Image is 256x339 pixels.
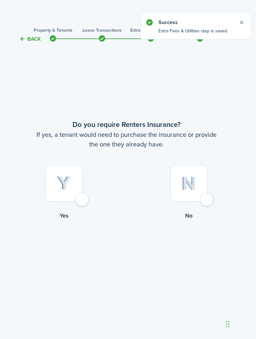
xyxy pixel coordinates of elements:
[126,211,251,220] control-radio-card-title: No
[181,177,196,190] img: No
[158,19,232,26] notify-title: Success
[2,119,251,130] wizard-step-header-title: Do you require Renters Insurance?
[2,130,251,149] wizard-step-header-description: If yes, a tenant would need to purchase the insurance or provide the one they already have.
[141,28,251,39] notify-body: Extra Fees & Utilities step is saved.
[57,176,71,190] img: Yes
[130,27,172,34] h3: Extra fees & Utilities
[82,27,122,34] h3: Lease Transactions
[2,211,126,220] control-radio-card-title: Yes
[237,18,246,27] button: Close notify
[224,308,256,339] iframe: Chat Widget
[34,27,73,34] h3: Property & Tenants
[19,36,41,42] button: Back
[226,315,230,334] div: Drag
